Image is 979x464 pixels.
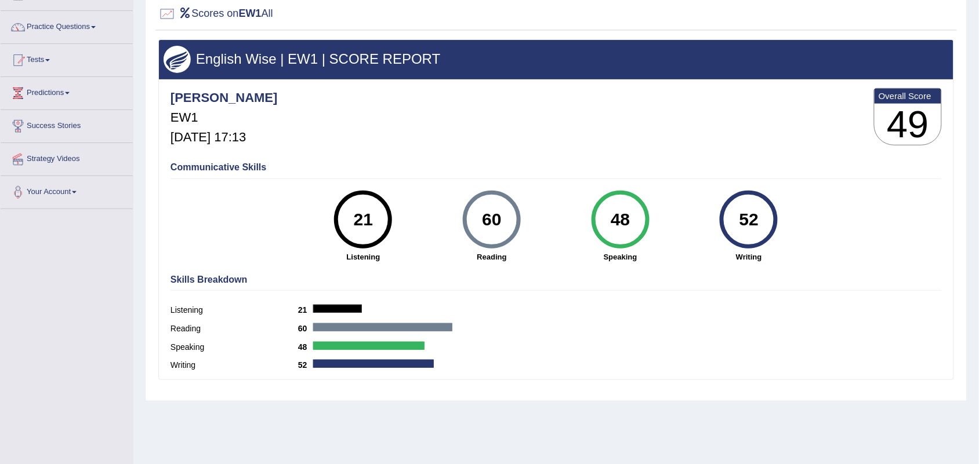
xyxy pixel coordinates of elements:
h5: EW1 [171,111,278,125]
div: 52 [728,195,770,244]
div: 48 [599,195,641,244]
label: Reading [171,323,298,335]
strong: Speaking [562,251,679,262]
a: Tests [1,44,133,73]
a: Strategy Videos [1,143,133,172]
h4: Skills Breakdown [171,275,942,285]
img: wings.png [164,46,191,73]
a: Success Stories [1,110,133,139]
b: Overall Score [879,91,937,101]
b: 48 [298,342,313,352]
a: Practice Questions [1,11,133,40]
label: Speaking [171,341,298,353]
div: 60 [470,195,513,244]
a: Your Account [1,176,133,205]
b: 60 [298,324,313,333]
h5: [DATE] 17:13 [171,130,278,144]
h4: Communicative Skills [171,162,942,173]
h3: 49 [875,104,941,145]
h2: Scores on All [158,5,273,23]
strong: Writing [691,251,808,262]
div: 21 [342,195,385,244]
label: Listening [171,304,298,316]
h4: [PERSON_NAME] [171,91,278,105]
b: 52 [298,360,313,370]
strong: Reading [433,251,550,262]
a: Predictions [1,77,133,106]
strong: Listening [305,251,422,262]
h3: English Wise | EW1 | SCORE REPORT [164,52,949,67]
b: 21 [298,305,313,315]
label: Writing [171,359,298,371]
b: EW1 [239,8,262,19]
